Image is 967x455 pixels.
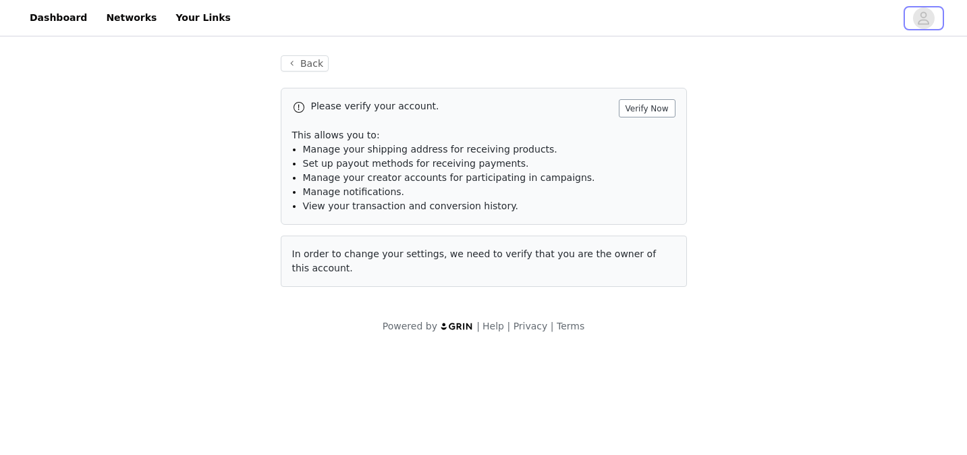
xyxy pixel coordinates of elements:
span: | [507,321,510,331]
p: Please verify your account. [311,99,613,113]
a: Networks [98,3,165,33]
span: Manage your creator accounts for participating in campaigns. [303,172,595,183]
button: Back [281,55,329,72]
button: Verify Now [619,99,675,117]
span: View your transaction and conversion history. [303,200,518,211]
img: logo [440,322,474,331]
p: This allows you to: [292,128,675,142]
span: Set up payout methods for receiving payments. [303,158,529,169]
span: Powered by [383,321,437,331]
span: | [476,321,480,331]
a: Terms [557,321,584,331]
span: Manage notifications. [303,186,405,197]
a: Dashboard [22,3,95,33]
div: avatar [917,7,930,29]
span: | [551,321,554,331]
a: Privacy [514,321,548,331]
a: Your Links [167,3,239,33]
a: Help [482,321,504,331]
span: In order to change your settings, we need to verify that you are the owner of this account. [292,248,657,273]
span: Manage your shipping address for receiving products. [303,144,557,155]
